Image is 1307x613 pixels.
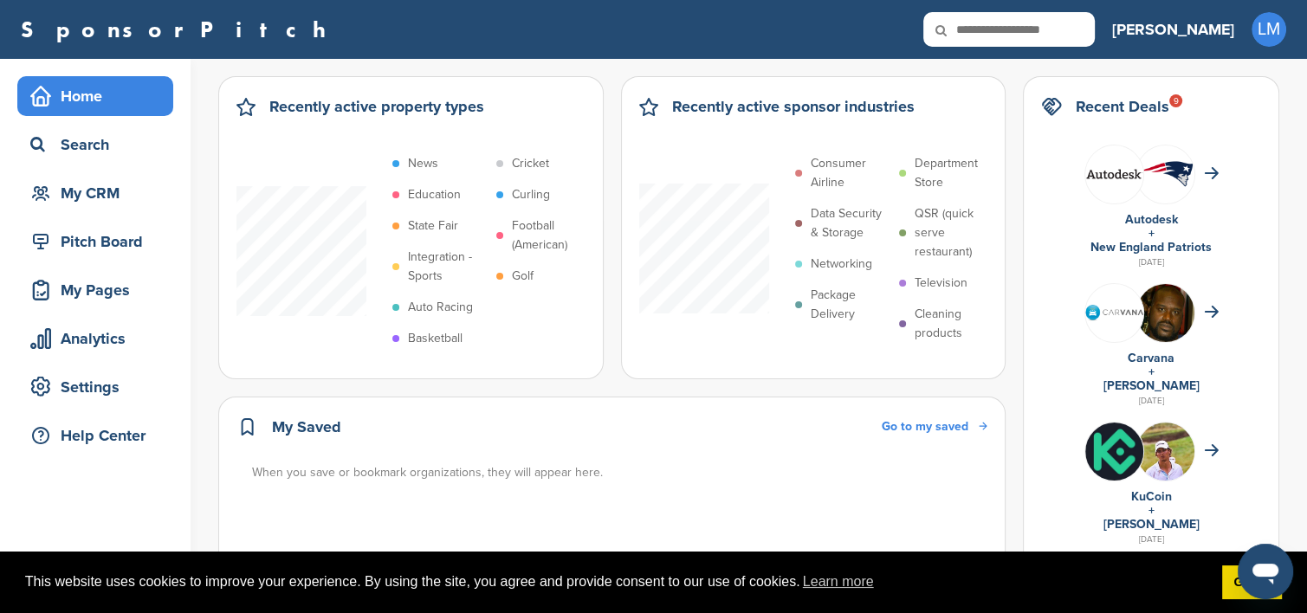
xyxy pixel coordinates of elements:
a: KuCoin [1131,489,1172,504]
a: Help Center [17,416,173,455]
div: [DATE] [1041,255,1261,270]
h3: [PERSON_NAME] [1112,17,1234,42]
a: Autodesk [1125,212,1178,227]
h2: Recent Deals [1076,94,1169,119]
span: LM [1252,12,1286,47]
a: Search [17,125,173,165]
p: News [408,154,438,173]
a: Settings [17,367,173,407]
a: + [1148,365,1155,379]
a: + [1148,503,1155,518]
div: Settings [26,371,173,403]
p: QSR (quick serve restaurant) [915,204,994,261]
span: This website uses cookies to improve your experience. By using the site, you agree and provide co... [25,569,1208,595]
p: Cleaning products [915,305,994,343]
span: Go to my saved [882,419,968,434]
a: Home [17,76,173,116]
h2: Recently active sponsor industries [672,94,915,119]
p: Department Store [915,154,994,192]
div: When you save or bookmark organizations, they will appear here. [252,463,989,482]
div: [DATE] [1041,393,1261,409]
p: Curling [512,185,550,204]
a: [PERSON_NAME] [1103,517,1200,532]
div: Help Center [26,420,173,451]
p: Auto Racing [408,298,473,317]
iframe: Button to launch messaging window [1238,544,1293,599]
p: State Fair [408,216,458,236]
img: Data?1415811651 [1136,160,1194,187]
a: Analytics [17,319,173,358]
div: My Pages [26,274,173,306]
p: Data Security & Storage [811,204,890,242]
img: Carvana logo [1085,305,1143,319]
h2: Recently active property types [269,94,484,119]
div: Search [26,129,173,160]
a: [PERSON_NAME] [1103,378,1200,393]
p: Networking [811,255,872,274]
div: 9 [1169,94,1182,107]
img: Shaquille o'neal in 2011 (cropped) [1136,284,1194,352]
a: dismiss cookie message [1222,565,1282,600]
a: My Pages [17,270,173,310]
div: Analytics [26,323,173,354]
a: New England Patriots [1090,240,1212,255]
a: learn more about cookies [800,569,877,595]
h2: My Saved [272,415,341,439]
p: Television [915,274,967,293]
p: Football (American) [512,216,592,255]
div: Pitch Board [26,226,173,257]
p: Education [408,185,461,204]
a: My CRM [17,173,173,213]
div: My CRM [26,177,173,209]
a: Carvana [1128,351,1174,365]
a: Go to my saved [882,417,987,436]
p: Integration - Sports [408,248,488,286]
a: Pitch Board [17,222,173,261]
a: + [1148,226,1155,241]
p: Cricket [512,154,549,173]
img: Open uri20141112 64162 1m4tozd?1415806781 [1136,423,1194,504]
div: [DATE] [1041,532,1261,547]
div: Home [26,81,173,112]
img: jmj71fb 400x400 [1085,423,1143,481]
a: SponsorPitch [21,18,337,41]
p: Basketball [408,329,463,348]
p: Package Delivery [811,286,890,324]
img: Data [1085,169,1143,179]
p: Consumer Airline [811,154,890,192]
p: Golf [512,267,534,286]
a: [PERSON_NAME] [1112,10,1234,48]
